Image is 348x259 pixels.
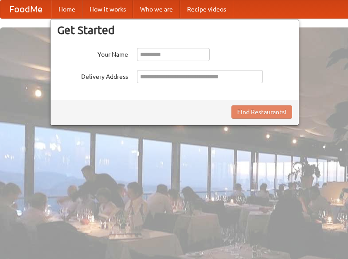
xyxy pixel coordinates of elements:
[180,0,233,18] a: Recipe videos
[133,0,180,18] a: Who we are
[82,0,133,18] a: How it works
[51,0,82,18] a: Home
[0,0,51,18] a: FoodMe
[57,70,128,81] label: Delivery Address
[57,48,128,59] label: Your Name
[231,105,292,119] button: Find Restaurants!
[57,23,292,37] h3: Get Started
